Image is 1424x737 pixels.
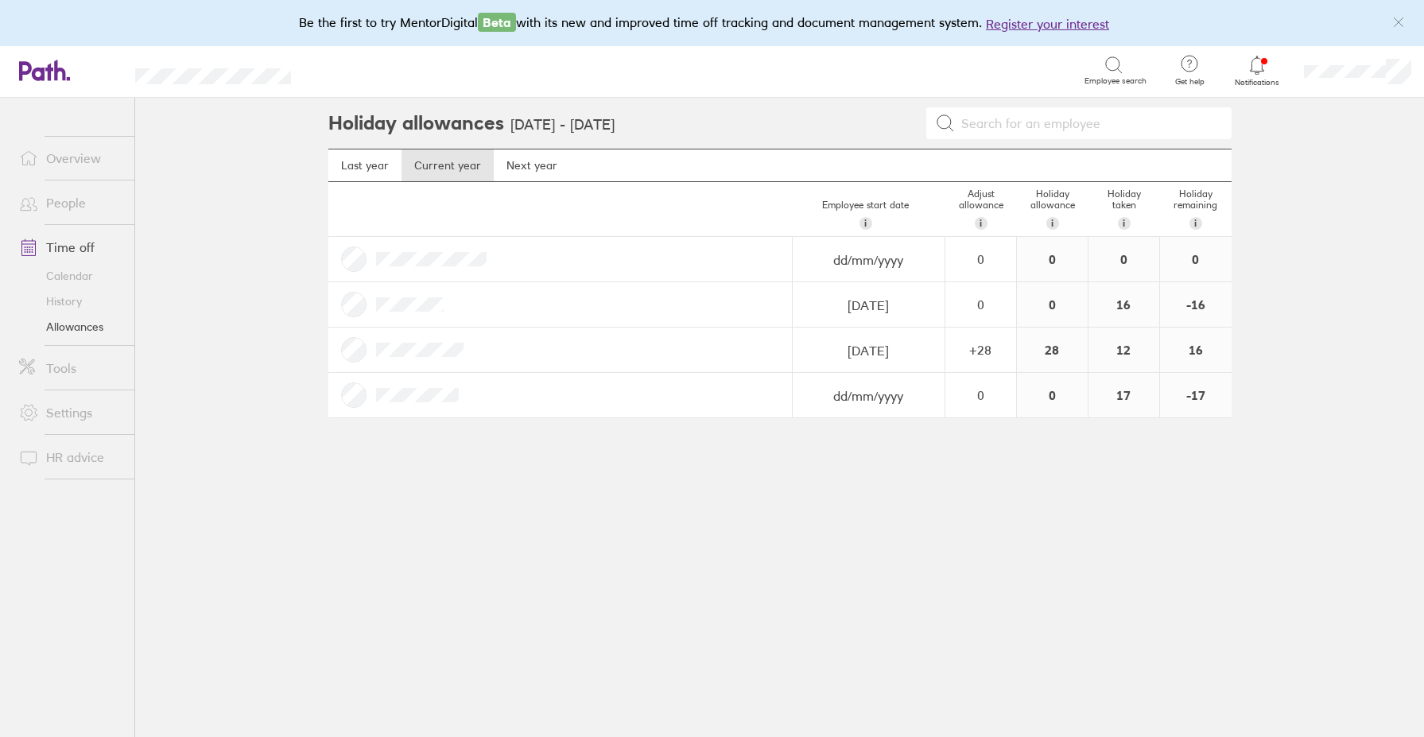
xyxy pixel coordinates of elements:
[1088,282,1159,327] div: 16
[986,14,1109,33] button: Register your interest
[1017,328,1088,372] div: 28
[6,352,134,384] a: Tools
[1088,182,1160,236] div: Holiday taken
[955,108,1222,138] input: Search for an employee
[1088,373,1159,417] div: 17
[1232,54,1283,87] a: Notifications
[793,328,944,373] input: dd/mm/yyyy
[1160,182,1232,236] div: Holiday remaining
[946,343,1015,357] div: + 28
[1160,282,1232,327] div: -16
[494,149,570,181] a: Next year
[6,314,134,339] a: Allowances
[6,441,134,473] a: HR advice
[1164,77,1216,87] span: Get help
[1051,217,1053,230] span: i
[793,283,944,328] input: dd/mm/yyyy
[1160,237,1232,281] div: 0
[1232,78,1283,87] span: Notifications
[1088,237,1159,281] div: 0
[478,13,516,32] span: Beta
[6,263,134,289] a: Calendar
[6,142,134,174] a: Overview
[946,388,1015,402] div: 0
[6,289,134,314] a: History
[1160,328,1232,372] div: 16
[1017,373,1088,417] div: 0
[1194,217,1197,230] span: i
[946,297,1015,312] div: 0
[946,252,1015,266] div: 0
[864,217,867,230] span: i
[510,117,615,134] h3: [DATE] - [DATE]
[1017,282,1088,327] div: 0
[334,63,374,77] div: Search
[1017,182,1088,236] div: Holiday allowance
[793,374,944,418] input: dd/mm/yyyy
[786,193,945,236] div: Employee start date
[1084,76,1147,86] span: Employee search
[6,187,134,219] a: People
[980,217,982,230] span: i
[1017,237,1088,281] div: 0
[299,13,1125,33] div: Be the first to try MentorDigital with its new and improved time off tracking and document manage...
[1088,328,1159,372] div: 12
[1123,217,1125,230] span: i
[402,149,494,181] a: Current year
[793,238,944,282] input: dd/mm/yyyy
[328,149,402,181] a: Last year
[328,98,504,149] h2: Holiday allowances
[6,397,134,429] a: Settings
[945,182,1017,236] div: Adjust allowance
[6,231,134,263] a: Time off
[1160,373,1232,417] div: -17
